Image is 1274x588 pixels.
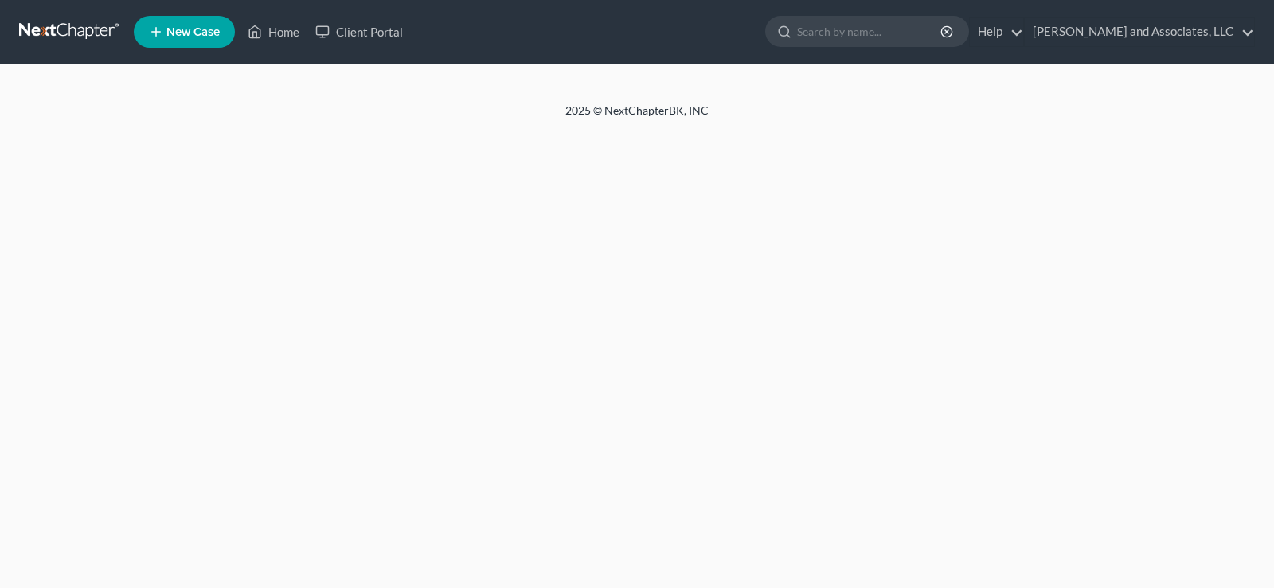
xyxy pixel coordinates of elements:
[797,17,943,46] input: Search by name...
[240,18,307,46] a: Home
[183,103,1091,131] div: 2025 © NextChapterBK, INC
[1025,18,1254,46] a: [PERSON_NAME] and Associates, LLC
[970,18,1023,46] a: Help
[307,18,411,46] a: Client Portal
[166,26,220,38] span: New Case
